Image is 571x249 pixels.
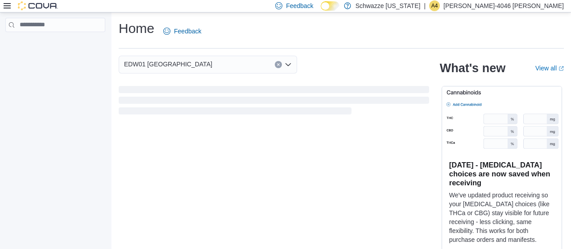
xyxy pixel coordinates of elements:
nav: Complex example [5,34,105,55]
a: Feedback [160,22,205,40]
p: | [424,0,426,11]
span: A4 [431,0,438,11]
svg: External link [559,66,564,71]
input: Dark Mode [321,1,339,11]
h3: [DATE] - [MEDICAL_DATA] choices are now saved when receiving [449,160,554,187]
a: View allExternal link [535,65,564,72]
button: Open list of options [285,61,292,68]
div: Alex-4046 Rubin [429,0,440,11]
span: EDW01 [GEOGRAPHIC_DATA] [124,59,212,69]
h1: Home [119,20,154,37]
img: Cova [18,1,58,10]
span: Feedback [174,27,201,36]
p: [PERSON_NAME]-4046 [PERSON_NAME] [443,0,564,11]
p: We've updated product receiving so your [MEDICAL_DATA] choices (like THCa or CBG) stay visible fo... [449,191,554,244]
span: Loading [119,88,429,116]
h2: What's new [440,61,505,75]
p: Schwazze [US_STATE] [356,0,421,11]
button: Clear input [275,61,282,68]
span: Feedback [286,1,313,10]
